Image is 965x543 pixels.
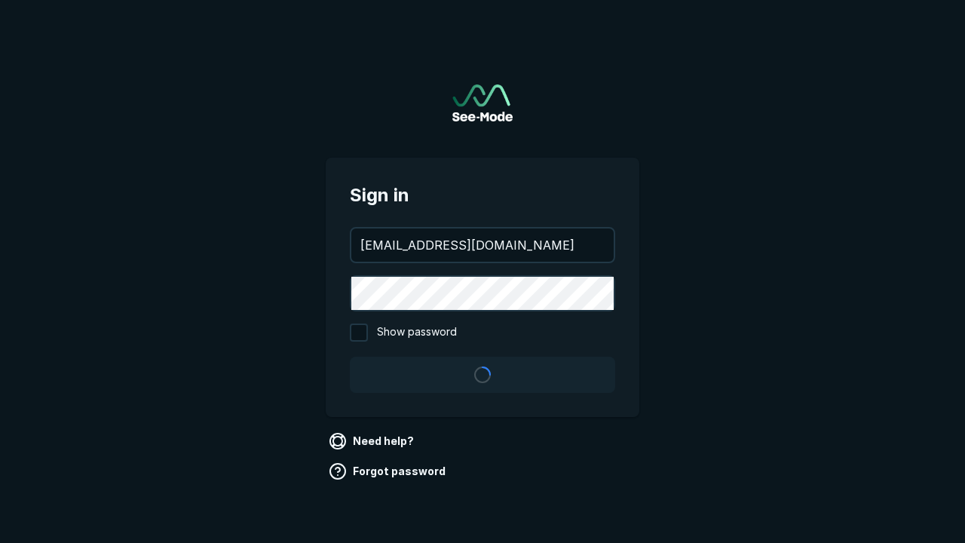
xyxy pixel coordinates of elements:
span: Show password [377,324,457,342]
span: Sign in [350,182,615,209]
a: Forgot password [326,459,452,483]
a: Go to sign in [452,84,513,121]
img: See-Mode Logo [452,84,513,121]
a: Need help? [326,429,420,453]
input: your@email.com [351,229,614,262]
